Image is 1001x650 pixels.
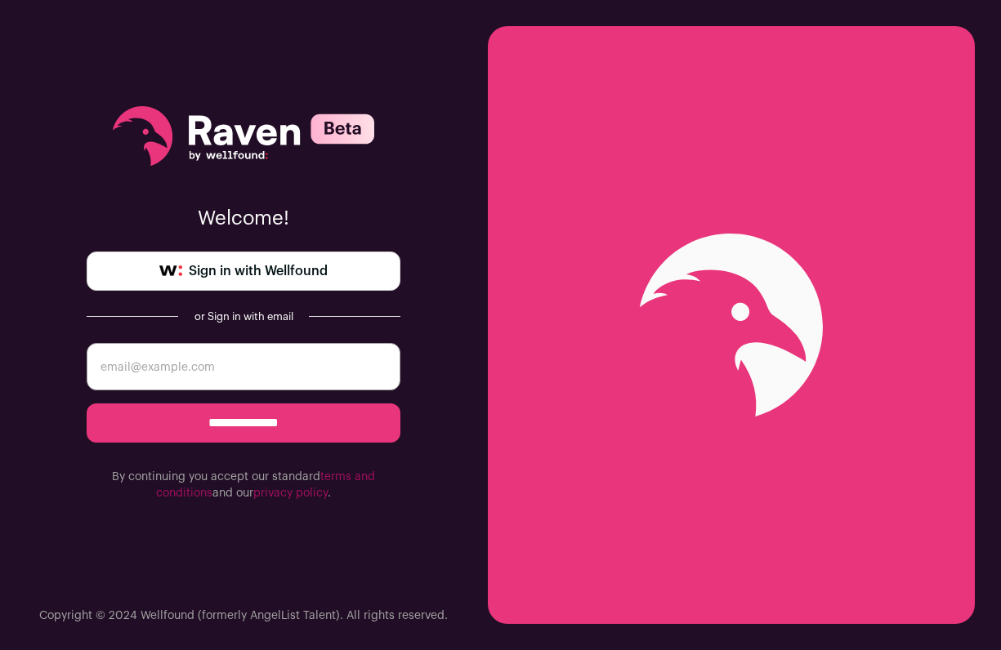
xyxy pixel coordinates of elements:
input: email@example.com [87,343,400,390]
span: Sign in with Wellfound [189,261,328,281]
p: Welcome! [87,206,400,232]
img: wellfound-symbol-flush-black-fb3c872781a75f747ccb3a119075da62bfe97bd399995f84a933054e44a575c4.png [159,265,182,277]
a: Sign in with Wellfound [87,252,400,291]
a: terms and conditions [156,471,375,499]
div: or Sign in with email [191,310,296,323]
p: By continuing you accept our standard and our . [87,469,400,501]
p: Copyright © 2024 Wellfound (formerly AngelList Talent). All rights reserved. [39,608,448,624]
a: privacy policy [253,487,328,499]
